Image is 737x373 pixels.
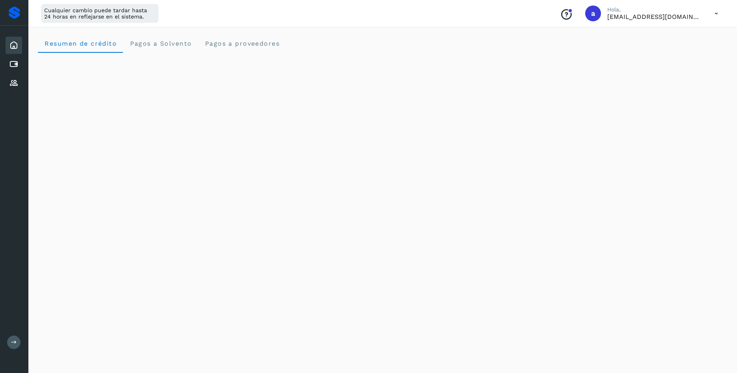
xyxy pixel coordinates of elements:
div: Cuentas por pagar [6,56,22,73]
span: Pagos a Solvento [129,40,192,47]
div: Proveedores [6,74,22,92]
span: Resumen de crédito [44,40,117,47]
div: Inicio [6,37,22,54]
p: Hola, [607,6,702,13]
div: Cualquier cambio puede tardar hasta 24 horas en reflejarse en el sistema. [41,4,159,23]
p: administracion@supplinkplan.com [607,13,702,20]
span: Pagos a proveedores [204,40,280,47]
